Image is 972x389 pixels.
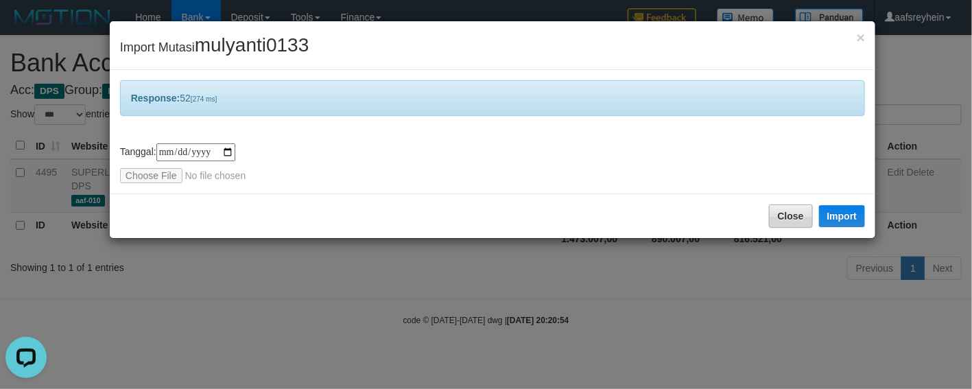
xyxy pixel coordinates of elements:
[819,205,866,227] button: Import
[120,40,309,54] span: Import Mutasi
[769,204,813,228] button: Close
[120,80,865,116] div: 52
[857,30,865,45] button: Close
[120,143,865,183] div: Tanggal:
[131,93,180,104] b: Response:
[857,30,865,45] span: ×
[195,34,309,56] span: mulyanti0133
[191,95,217,103] span: [274 ms]
[5,5,47,47] button: Open LiveChat chat widget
